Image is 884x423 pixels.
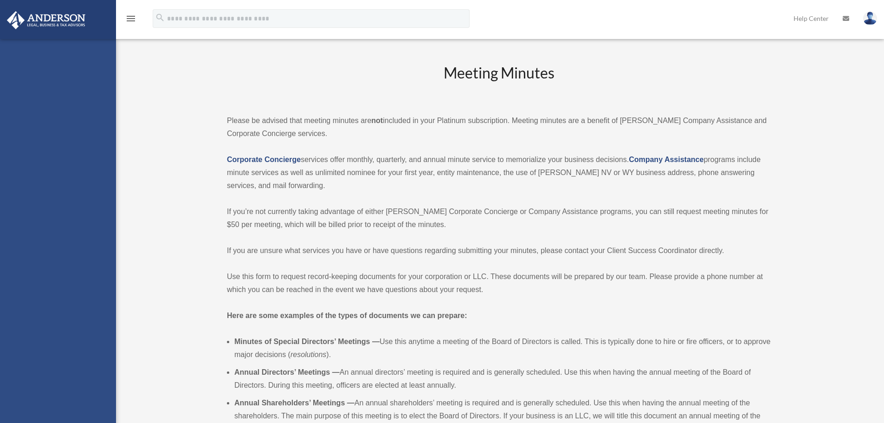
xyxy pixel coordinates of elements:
[125,16,136,24] a: menu
[234,335,771,361] li: Use this anytime a meeting of the Board of Directors is called. This is typically done to hire or...
[234,368,340,376] b: Annual Directors’ Meetings —
[227,114,771,140] p: Please be advised that meeting minutes are included in your Platinum subscription. Meeting minute...
[863,12,877,25] img: User Pic
[227,205,771,231] p: If you’re not currently taking advantage of either [PERSON_NAME] Corporate Concierge or Company A...
[4,11,88,29] img: Anderson Advisors Platinum Portal
[227,244,771,257] p: If you are unsure what services you have or have questions regarding submitting your minutes, ple...
[290,351,326,358] em: resolutions
[155,13,165,23] i: search
[234,338,380,345] b: Minutes of Special Directors’ Meetings —
[629,156,703,163] a: Company Assistance
[234,399,355,407] b: Annual Shareholders’ Meetings —
[125,13,136,24] i: menu
[227,270,771,296] p: Use this form to request record-keeping documents for your corporation or LLC. These documents wi...
[234,366,771,392] li: An annual directors’ meeting is required and is generally scheduled. Use this when having the ann...
[227,312,467,319] strong: Here are some examples of the types of documents we can prepare:
[371,117,383,124] strong: not
[227,156,301,163] a: Corporate Concierge
[227,63,771,101] h2: Meeting Minutes
[227,153,771,192] p: services offer monthly, quarterly, and annual minute service to memorialize your business decisio...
